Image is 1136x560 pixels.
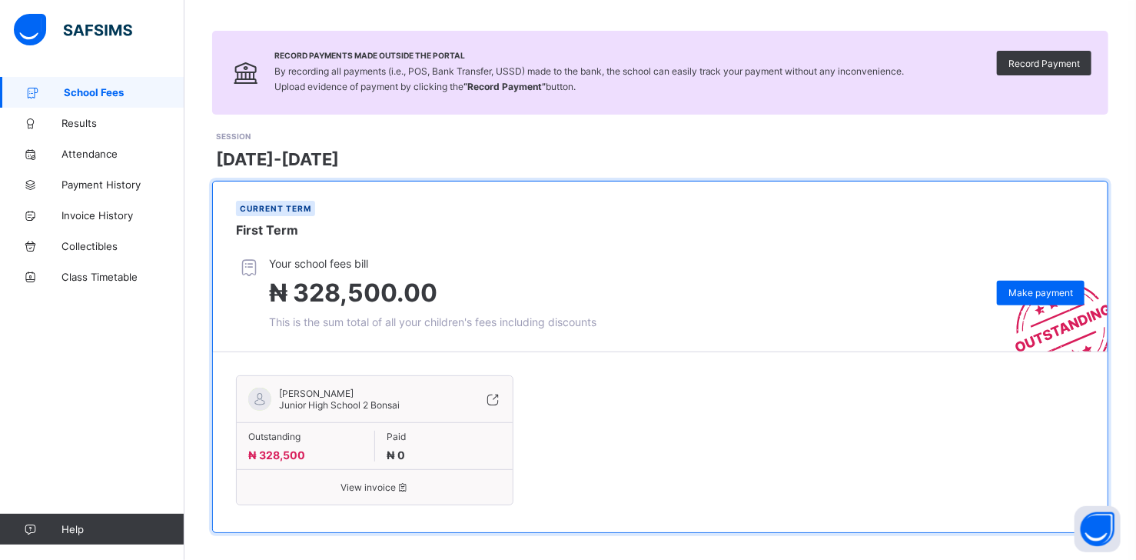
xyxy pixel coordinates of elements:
span: Class Timetable [61,271,184,283]
img: outstanding-stamp.3c148f88c3ebafa6da95868fa43343a1.svg [996,264,1108,352]
span: First Term [236,222,298,238]
span: Make payment [1008,287,1073,298]
span: Attendance [61,148,184,160]
span: Payment History [61,178,184,191]
span: Record Payment [1008,58,1080,69]
span: ₦ 328,500 [248,448,305,462]
button: Open asap [1075,506,1121,552]
b: “Record Payment” [463,81,546,92]
span: School Fees [64,86,184,98]
span: View invoice [248,482,501,493]
span: SESSION [216,132,251,141]
img: safsims [14,14,132,46]
span: Record Payments Made Outside the Portal [274,51,905,60]
span: ₦ 328,500.00 [270,278,438,308]
span: [PERSON_NAME] [279,388,400,399]
span: This is the sum total of all your children's fees including discounts [270,315,597,328]
span: Junior High School 2 Bonsai [279,399,400,411]
span: Paid [387,431,502,442]
span: Outstanding [248,431,363,442]
span: Current term [240,204,311,213]
span: Help [61,523,184,535]
span: Invoice History [61,209,184,222]
span: [DATE]-[DATE] [216,149,339,169]
span: ₦ 0 [387,448,405,462]
span: Collectibles [61,240,184,252]
span: Your school fees bill [270,257,597,270]
span: Results [61,117,184,129]
span: By recording all payments (i.e., POS, Bank Transfer, USSD) made to the bank, the school can easil... [274,65,905,92]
